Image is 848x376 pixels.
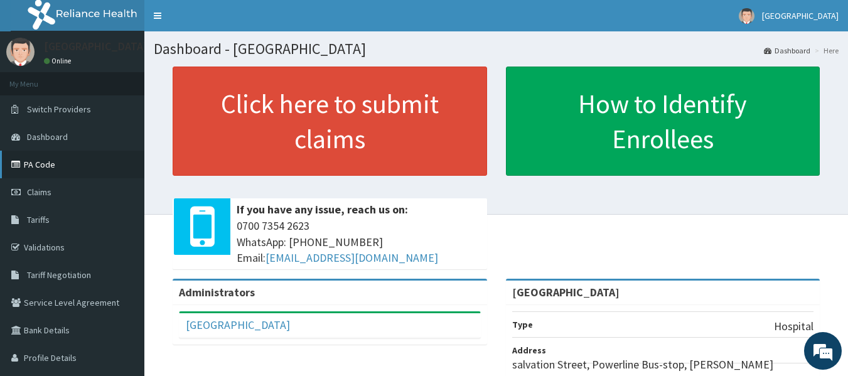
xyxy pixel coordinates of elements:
[762,10,839,21] span: [GEOGRAPHIC_DATA]
[237,202,408,217] b: If you have any issue, reach us on:
[506,67,820,176] a: How to Identify Enrollees
[44,56,74,65] a: Online
[512,345,546,356] b: Address
[764,45,810,56] a: Dashboard
[6,38,35,66] img: User Image
[774,318,813,335] p: Hospital
[812,45,839,56] li: Here
[512,285,620,299] strong: [GEOGRAPHIC_DATA]
[266,250,438,265] a: [EMAIL_ADDRESS][DOMAIN_NAME]
[512,319,533,330] b: Type
[44,41,148,52] p: [GEOGRAPHIC_DATA]
[154,41,839,57] h1: Dashboard - [GEOGRAPHIC_DATA]
[237,218,481,266] span: 0700 7354 2623 WhatsApp: [PHONE_NUMBER] Email:
[186,318,290,332] a: [GEOGRAPHIC_DATA]
[179,285,255,299] b: Administrators
[27,131,68,142] span: Dashboard
[27,186,51,198] span: Claims
[173,67,487,176] a: Click here to submit claims
[739,8,754,24] img: User Image
[27,214,50,225] span: Tariffs
[27,104,91,115] span: Switch Providers
[27,269,91,281] span: Tariff Negotiation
